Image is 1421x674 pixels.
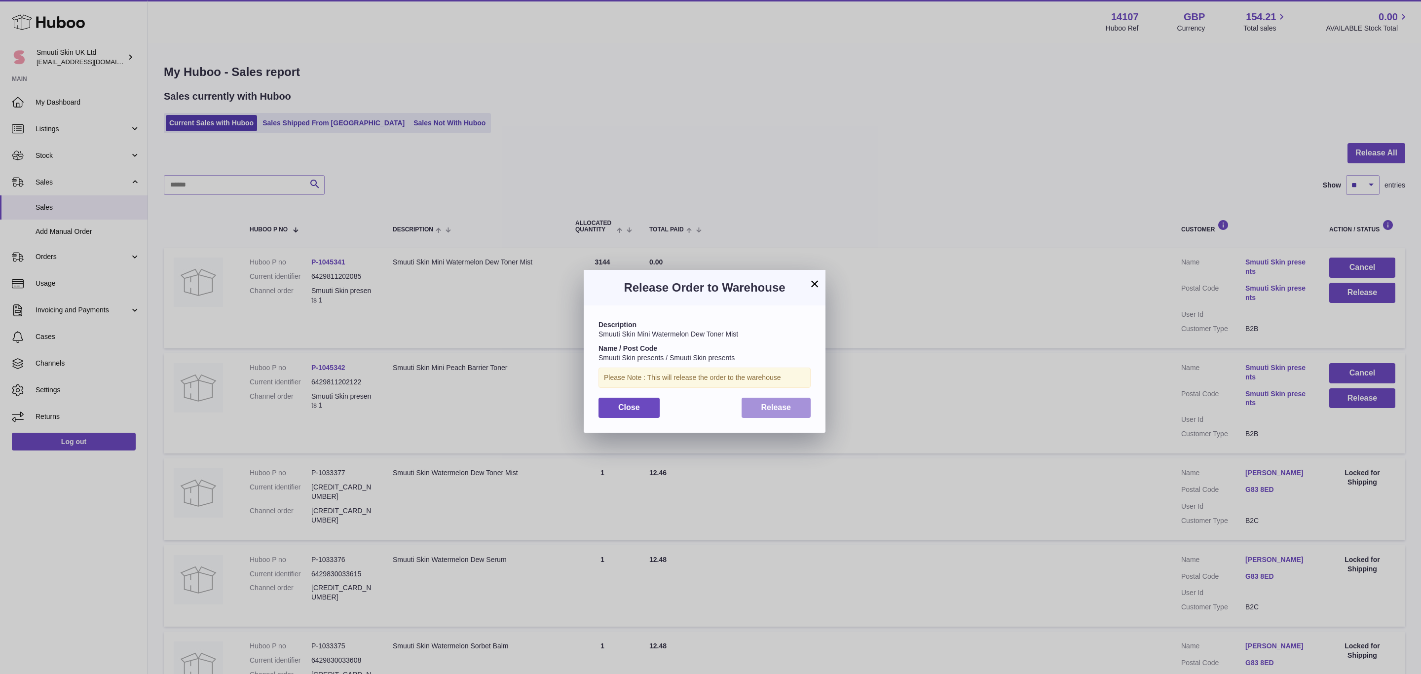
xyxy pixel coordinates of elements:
[598,280,811,296] h3: Release Order to Warehouse
[598,398,660,418] button: Close
[742,398,811,418] button: Release
[618,403,640,412] span: Close
[598,321,636,329] strong: Description
[598,368,811,388] div: Please Note : This will release the order to the warehouse
[598,344,657,352] strong: Name / Post Code
[761,403,791,412] span: Release
[809,278,821,290] button: ×
[598,354,735,362] span: Smuuti Skin presents / Smuuti Skin presents
[598,330,738,338] span: Smuuti Skin Mini Watermelon Dew Toner Mist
